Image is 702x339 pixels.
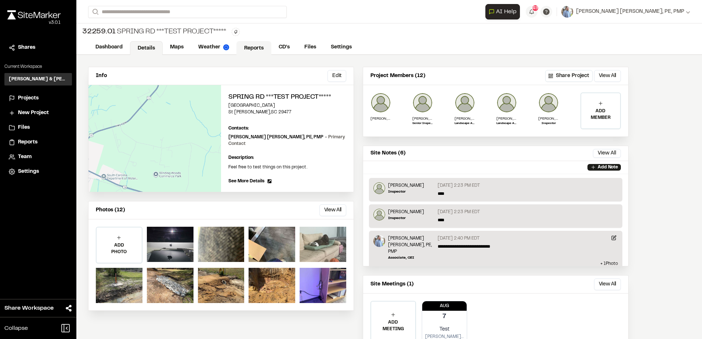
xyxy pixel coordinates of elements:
a: Files [9,124,68,132]
a: New Project [9,109,68,117]
button: Share Project [545,70,593,82]
button: Search [88,6,101,18]
span: Team [18,153,32,161]
span: Collapse [4,324,28,333]
p: Add Note [598,164,618,171]
a: Files [297,40,323,54]
h3: [PERSON_NAME] & [PERSON_NAME] Inc. [9,76,68,83]
span: Shares [18,44,35,52]
span: AI Help [496,7,517,16]
img: precipai.png [223,44,229,50]
p: Photos (12) [96,206,125,214]
span: [PERSON_NAME] [PERSON_NAME], PE, PMP [576,8,684,16]
span: See More Details [228,178,264,185]
p: Contacts: [228,125,249,132]
p: 7 [442,312,446,322]
a: Dashboard [88,40,130,54]
p: ADD MEMBER [581,108,620,121]
p: + 1 Photo [373,260,618,267]
span: 49 [532,5,538,11]
button: View All [594,278,621,290]
p: Test [425,325,464,333]
img: J. Mike Simpson Jr., PE, PMP [373,235,385,247]
img: Glenn David Smoak III [412,92,433,113]
img: User [561,6,573,18]
button: [PERSON_NAME] [PERSON_NAME], PE, PMP [561,6,690,18]
p: Site Notes (6) [370,149,406,157]
p: Landscape Architect [455,121,475,126]
p: [PERSON_NAME] [370,116,391,121]
a: Weather [191,40,236,54]
p: Inspector [388,215,424,221]
a: Projects [9,94,68,102]
p: Site Meetings (1) [370,280,414,288]
div: Oh geez...please don't... [7,19,61,26]
img: John Norris [370,92,391,113]
a: CD's [271,40,297,54]
button: Edit Tags [232,28,240,36]
p: Inspector [538,121,559,126]
p: Landscape Architect [496,121,517,126]
p: [PERSON_NAME] [PERSON_NAME], PE, PMP [228,134,346,147]
p: Senior Inspector [412,121,433,126]
button: Edit [328,70,346,82]
p: [PERSON_NAME] [388,182,424,189]
p: [DATE] 2:23 PM EDT [438,182,480,189]
img: Darby Boykin [538,92,559,113]
p: Current Workspace [4,63,72,70]
span: Share Workspace [4,304,54,313]
img: Michael Ethridge [455,92,475,113]
p: [PERSON_NAME] [455,116,475,121]
p: [DATE] 2:40 PM EDT [438,235,480,242]
button: Open AI Assistant [485,4,520,19]
a: Settings [323,40,359,54]
a: Details [130,41,163,55]
p: ADD PHOTO [97,242,142,255]
a: Reports [9,138,68,146]
a: Settings [9,168,68,176]
button: View All [319,204,346,216]
a: Reports [236,41,271,55]
img: Jeb Crews [373,209,385,220]
p: Project Members (12) [370,72,426,80]
p: Associate, CEI [388,255,435,260]
img: Jeb Crews [373,182,385,194]
img: rebrand.png [7,10,61,19]
p: Info [96,72,107,80]
p: Aug [422,303,467,309]
p: Inspector [388,189,424,194]
span: Settings [18,168,39,176]
p: Description: [228,154,346,161]
img: Erika Mueller [496,92,517,113]
p: St [PERSON_NAME] , SC 29477 [228,109,346,116]
p: Feel free to test things on this project. [228,164,346,171]
p: [PERSON_NAME] [PERSON_NAME], PE, PMP [388,235,435,255]
a: Shares [9,44,68,52]
p: [PERSON_NAME] III [412,116,433,121]
span: Projects [18,94,39,102]
span: 32259.01 [82,26,115,37]
p: [PERSON_NAME] [388,209,424,215]
div: Open AI Assistant [485,4,523,19]
button: 49 [526,6,538,18]
button: View All [594,70,621,82]
span: Files [18,124,30,132]
a: Team [9,153,68,161]
p: [DATE] 2:23 PM EDT [438,209,480,215]
span: New Project [18,109,49,117]
span: Reports [18,138,37,146]
p: [GEOGRAPHIC_DATA] [228,102,346,109]
p: [PERSON_NAME] [538,116,559,121]
a: Maps [163,40,191,54]
p: [PERSON_NAME] [496,116,517,121]
button: View All [593,149,621,158]
p: ADD MEETING [371,319,415,332]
